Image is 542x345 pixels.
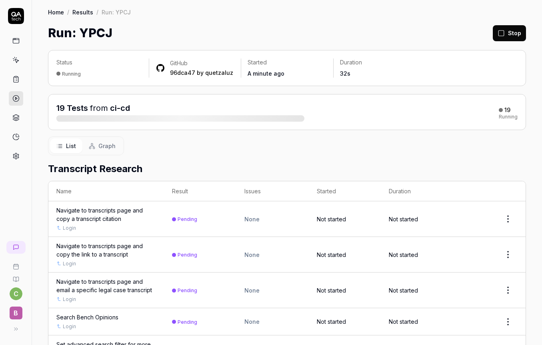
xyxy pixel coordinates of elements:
time: A minute ago [248,70,284,77]
td: Not started [309,308,381,335]
a: Home [48,8,64,16]
th: Issues [236,181,309,201]
a: Login [63,296,76,303]
a: Navigate to transcripts page and email a specific legal case transcript [56,277,156,294]
div: Pending [178,287,197,293]
th: Duration [381,181,453,201]
span: Graph [98,142,116,150]
a: 96dca47 [170,69,195,76]
div: None [244,251,301,259]
div: None [244,317,301,326]
th: Name [48,181,164,201]
h2: Transcript Research [48,162,526,176]
td: Not started [381,308,453,335]
button: List [50,138,82,153]
div: Pending [178,319,197,325]
th: Started [309,181,381,201]
p: Started [248,58,327,66]
button: B [3,300,28,321]
a: Navigate to transcripts page and copy a transcript citation [56,206,156,223]
a: Login [63,323,76,330]
span: 19 Tests [56,103,88,113]
button: c [10,287,22,300]
a: New conversation [6,241,26,254]
div: Running [499,114,518,119]
td: Not started [381,237,453,273]
span: B [10,307,22,319]
td: Not started [309,273,381,308]
p: Status [56,58,142,66]
button: Graph [82,138,122,153]
div: Run: YPCJ [102,8,131,16]
a: quetzaluz [205,69,233,76]
a: Search Bench Opinions [56,313,118,321]
a: Login [63,260,76,267]
a: ci-cd [110,103,130,113]
div: 19 [504,106,510,114]
p: Duration [340,58,419,66]
div: None [244,215,301,223]
td: Not started [309,237,381,273]
a: Login [63,225,76,232]
div: Pending [178,216,197,222]
div: Running [62,71,81,77]
td: Not started [381,273,453,308]
time: 32s [340,70,350,77]
td: Not started [309,201,381,237]
div: by [170,69,233,77]
div: GitHub [170,59,233,67]
span: List [66,142,76,150]
div: None [244,286,301,295]
a: Navigate to transcripts page and copy the link to a transcript [56,242,156,259]
button: Stop [493,25,526,41]
div: / [67,8,69,16]
a: Documentation [3,270,28,283]
h1: Run: YPCJ [48,24,112,42]
span: from [90,103,108,113]
div: Pending [178,252,197,258]
a: Results [72,8,93,16]
a: Book a call with us [3,257,28,270]
td: Not started [381,201,453,237]
div: / [96,8,98,16]
th: Result [164,181,236,201]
